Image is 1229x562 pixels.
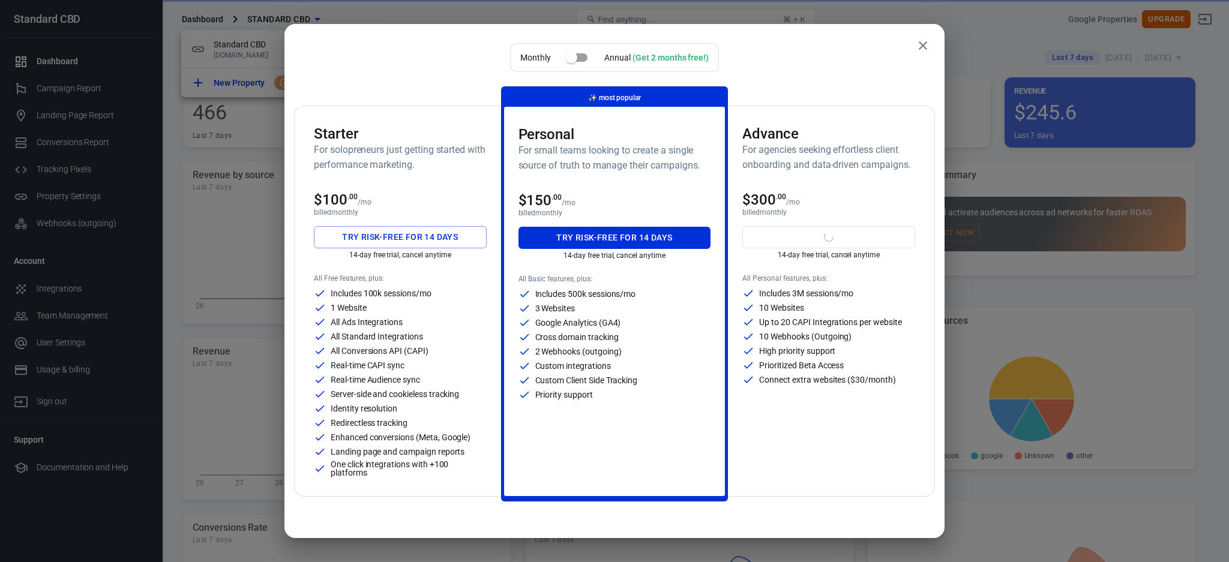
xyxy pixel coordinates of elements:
p: /mo [562,199,575,207]
p: Cross domain tracking [535,333,619,341]
p: Monthly [520,52,551,64]
h3: Advance [742,125,915,142]
p: Server-side and cookieless tracking [331,390,459,398]
p: 14-day free trial, cancel anytime [314,251,487,259]
p: Real-time CAPI sync [331,361,404,369]
p: 10 Websites [759,303,804,312]
h6: For agencies seeking effortless client onboarding and data-driven campaigns. [742,142,915,172]
p: billed monthly [742,208,915,217]
button: close [911,34,935,58]
p: Includes 500k sessions/mo [535,290,636,298]
h6: For solopreneurs just getting started with performance marketing. [314,142,487,172]
button: Try risk-free for 14 days [518,227,711,249]
p: Redirectless tracking [331,419,407,427]
div: (Get 2 months free!) [633,53,709,62]
p: Up to 20 CAPI Integrations per website [759,318,901,326]
p: Custom integrations [535,362,611,370]
p: 3 Websites [535,304,575,312]
p: High priority support [759,347,835,355]
p: 1 Website [331,303,367,312]
p: All Personal features, plus: [742,274,915,282]
span: $150 [518,192,562,209]
sup: .00 [347,193,358,201]
p: Google Analytics (GA4) [535,318,621,327]
p: most popular [588,92,641,104]
p: 14-day free trial, cancel anytime [742,251,915,259]
p: All Conversions API (CAPI) [331,347,428,355]
p: 2 Webhooks (outgoing) [535,347,622,356]
p: One click integrations with +100 platforms [331,460,487,477]
p: billed monthly [518,209,711,217]
button: Try risk-free for 14 days [314,226,487,248]
span: magic [588,94,597,102]
span: $100 [314,191,358,208]
sup: .00 [776,193,786,201]
p: All Ads Integrations [331,318,403,326]
h3: Starter [314,125,487,142]
p: billed monthly [314,208,487,217]
p: Custom Client Side Tracking [535,376,638,384]
p: Includes 3M sessions/mo [759,289,853,297]
p: Connect extra websites ($30/month) [759,375,895,384]
p: All Free features, plus: [314,274,487,282]
h6: For small teams looking to create a single source of truth to manage their campaigns. [518,143,711,173]
div: Annual [604,52,709,64]
p: /mo [358,198,371,206]
p: Landing page and campaign reports [331,447,464,456]
p: Prioritized Beta Access [759,361,844,369]
p: 10 Webhooks (Outgoing) [759,332,852,341]
sup: .00 [551,193,562,202]
p: /mo [786,198,800,206]
p: Identity resolution [331,404,397,413]
p: 14-day free trial, cancel anytime [518,251,711,260]
p: Real-time Audience sync [331,375,420,384]
h3: Personal [518,126,711,143]
span: $300 [742,191,786,208]
p: Enhanced conversions (Meta, Google) [331,433,470,441]
p: Includes 100k sessions/mo [331,289,431,297]
p: All Standard Integrations [331,332,423,341]
p: Priority support [535,390,593,399]
p: All Basic features, plus: [518,275,711,283]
